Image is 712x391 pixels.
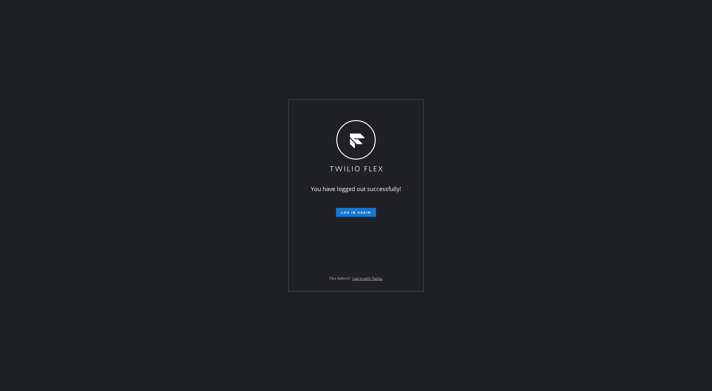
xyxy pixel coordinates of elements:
span: Log in again [341,210,371,215]
a: Log in with Twilio. [353,276,383,281]
span: Flex Admin? [329,276,350,281]
button: Log in again [336,208,376,217]
span: You have logged out successfully! [311,185,401,193]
